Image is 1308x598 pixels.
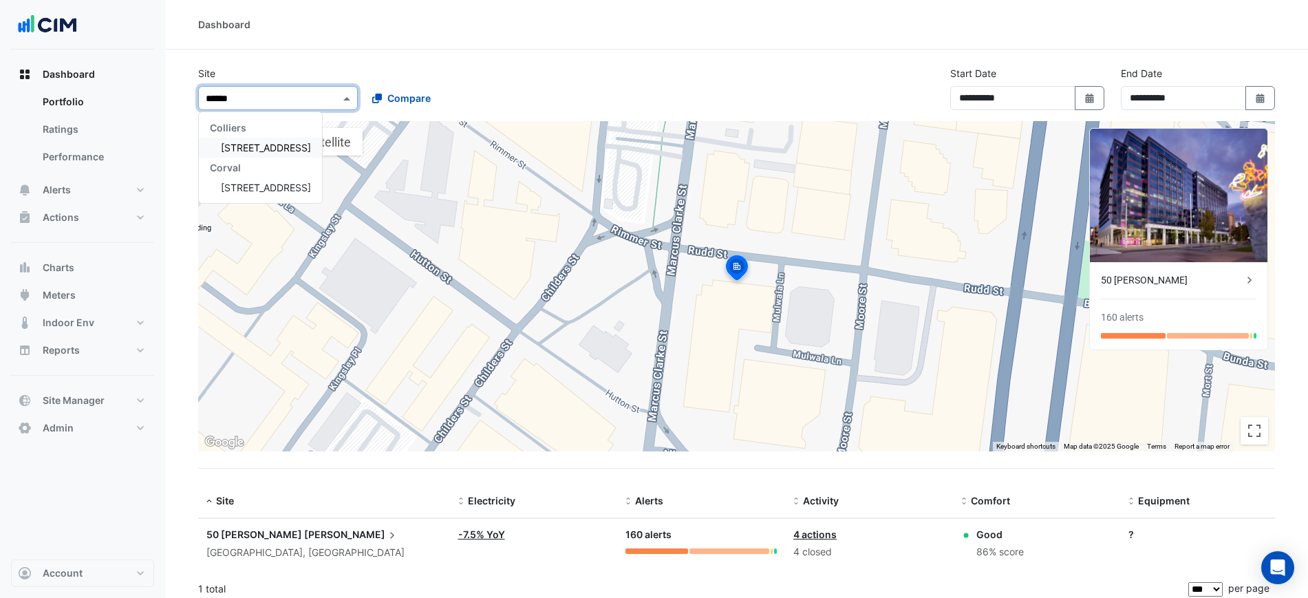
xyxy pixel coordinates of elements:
[43,183,71,197] span: Alerts
[18,316,32,330] app-icon: Indoor Env
[1090,129,1267,262] img: 50 Marcus Clarke
[18,183,32,197] app-icon: Alerts
[1101,310,1144,325] div: 160 alerts
[206,528,302,540] span: 50 [PERSON_NAME]
[210,162,241,173] span: Corval
[458,528,505,540] a: -7.5% YoY
[950,66,996,81] label: Start Date
[43,421,74,435] span: Admin
[18,261,32,275] app-icon: Charts
[971,495,1010,506] span: Comfort
[11,88,154,176] div: Dashboard
[18,288,32,302] app-icon: Meters
[1175,442,1230,450] a: Report a map error
[43,394,105,407] span: Site Manager
[1121,66,1162,81] label: End Date
[11,61,154,88] button: Dashboard
[198,66,215,81] label: Site
[996,442,1055,451] button: Keyboard shortcuts
[387,91,431,105] span: Compare
[32,88,154,116] a: Portfolio
[43,316,94,330] span: Indoor Env
[1101,273,1243,288] div: 50 [PERSON_NAME]
[1138,495,1190,506] span: Equipment
[976,527,1024,542] div: Good
[32,116,154,143] a: Ratings
[202,434,247,451] img: Google
[11,281,154,309] button: Meters
[468,495,515,506] span: Electricity
[304,527,399,542] span: [PERSON_NAME]
[43,343,80,357] span: Reports
[11,254,154,281] button: Charts
[803,495,839,506] span: Activity
[363,86,440,110] button: Compare
[976,544,1024,560] div: 86% score
[11,414,154,442] button: Admin
[43,288,76,302] span: Meters
[722,253,752,286] img: site-pin-selected.svg
[18,394,32,407] app-icon: Site Manager
[43,566,83,580] span: Account
[11,204,154,231] button: Actions
[221,142,311,153] span: [STREET_ADDRESS]
[11,176,154,204] button: Alerts
[1147,442,1166,450] a: Terms (opens in new tab)
[294,128,363,156] button: Show satellite imagery
[43,261,74,275] span: Charts
[43,67,95,81] span: Dashboard
[1254,92,1267,104] fa-icon: Select Date
[206,545,442,561] div: [GEOGRAPHIC_DATA], [GEOGRAPHIC_DATA]
[11,337,154,364] button: Reports
[210,122,246,134] span: Colliers
[1228,582,1269,594] span: per page
[635,495,663,506] span: Alerts
[1128,527,1280,542] div: ?
[18,67,32,81] app-icon: Dashboard
[221,182,311,193] span: [STREET_ADDRESS]
[198,111,323,204] ng-dropdown-panel: Options list
[11,309,154,337] button: Indoor Env
[216,495,234,506] span: Site
[32,143,154,171] a: Performance
[18,211,32,224] app-icon: Actions
[1084,92,1096,104] fa-icon: Select Date
[11,559,154,587] button: Account
[198,17,250,32] div: Dashboard
[17,11,78,39] img: Company Logo
[793,528,837,540] a: 4 actions
[1261,551,1294,584] div: Open Intercom Messenger
[43,211,79,224] span: Actions
[18,421,32,435] app-icon: Admin
[1064,442,1139,450] span: Map data ©2025 Google
[18,343,32,357] app-icon: Reports
[11,387,154,414] button: Site Manager
[202,434,247,451] a: Open this area in Google Maps (opens a new window)
[625,527,777,543] div: 160 alerts
[1241,417,1268,445] button: Toggle fullscreen view
[793,544,945,560] div: 4 closed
